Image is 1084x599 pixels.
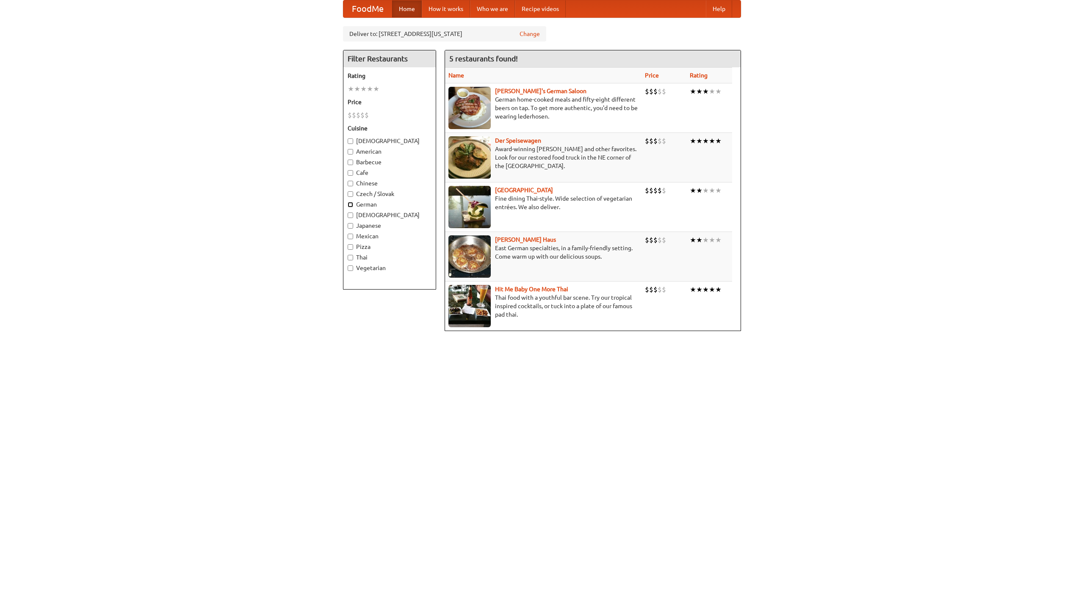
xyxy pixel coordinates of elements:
li: $ [649,87,653,96]
li: ★ [715,136,722,146]
li: ★ [702,186,709,195]
a: Rating [690,72,708,79]
li: $ [653,136,658,146]
h5: Rating [348,72,431,80]
li: ★ [696,285,702,294]
li: $ [653,87,658,96]
li: $ [649,285,653,294]
input: Cafe [348,170,353,176]
li: ★ [367,84,373,94]
li: $ [645,186,649,195]
li: ★ [715,186,722,195]
h5: Cuisine [348,124,431,132]
input: Japanese [348,223,353,229]
img: kohlhaus.jpg [448,235,491,278]
li: ★ [690,235,696,245]
a: Price [645,72,659,79]
label: Czech / Slovak [348,190,431,198]
input: Czech / Slovak [348,191,353,197]
li: $ [645,136,649,146]
li: ★ [709,285,715,294]
a: Recipe videos [515,0,566,17]
p: Fine dining Thai-style. Wide selection of vegetarian entrées. We also deliver. [448,194,638,211]
li: ★ [696,235,702,245]
li: $ [662,87,666,96]
li: $ [658,186,662,195]
h5: Price [348,98,431,106]
li: $ [360,110,365,120]
li: ★ [715,235,722,245]
li: ★ [702,285,709,294]
img: esthers.jpg [448,87,491,129]
input: Pizza [348,244,353,250]
label: Chinese [348,179,431,188]
li: ★ [690,87,696,96]
li: ★ [709,235,715,245]
li: ★ [709,87,715,96]
label: Mexican [348,232,431,240]
li: ★ [373,84,379,94]
a: [GEOGRAPHIC_DATA] [495,187,553,193]
label: Vegetarian [348,264,431,272]
label: Cafe [348,168,431,177]
li: $ [662,235,666,245]
li: ★ [354,84,360,94]
li: $ [658,235,662,245]
li: $ [356,110,360,120]
input: [DEMOGRAPHIC_DATA] [348,138,353,144]
li: $ [649,136,653,146]
label: Thai [348,253,431,262]
li: ★ [709,186,715,195]
a: Help [706,0,732,17]
input: German [348,202,353,207]
label: American [348,147,431,156]
li: ★ [690,136,696,146]
p: Award-winning [PERSON_NAME] and other favorites. Look for our restored food truck in the NE corne... [448,145,638,170]
label: [DEMOGRAPHIC_DATA] [348,211,431,219]
img: babythai.jpg [448,285,491,327]
li: ★ [709,136,715,146]
a: Who we are [470,0,515,17]
li: ★ [702,235,709,245]
li: ★ [690,285,696,294]
li: ★ [715,87,722,96]
li: $ [658,285,662,294]
a: How it works [422,0,470,17]
li: $ [658,87,662,96]
li: $ [645,87,649,96]
label: Japanese [348,221,431,230]
a: [PERSON_NAME]'s German Saloon [495,88,586,94]
input: Chinese [348,181,353,186]
li: $ [645,285,649,294]
input: [DEMOGRAPHIC_DATA] [348,213,353,218]
label: Pizza [348,243,431,251]
li: $ [662,136,666,146]
a: Hit Me Baby One More Thai [495,286,568,293]
ng-pluralize: 5 restaurants found! [449,55,518,63]
li: ★ [690,186,696,195]
label: [DEMOGRAPHIC_DATA] [348,137,431,145]
input: Barbecue [348,160,353,165]
li: $ [645,235,649,245]
input: American [348,149,353,155]
li: $ [658,136,662,146]
label: German [348,200,431,209]
img: satay.jpg [448,186,491,228]
div: Deliver to: [STREET_ADDRESS][US_STATE] [343,26,546,41]
a: Name [448,72,464,79]
img: speisewagen.jpg [448,136,491,179]
input: Vegetarian [348,265,353,271]
label: Barbecue [348,158,431,166]
li: $ [662,285,666,294]
p: Thai food with a youthful bar scene. Try our tropical inspired cocktails, or tuck into a plate of... [448,293,638,319]
a: Home [392,0,422,17]
input: Thai [348,255,353,260]
li: $ [348,110,352,120]
a: Der Speisewagen [495,137,541,144]
a: Change [520,30,540,38]
li: $ [352,110,356,120]
li: ★ [702,87,709,96]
